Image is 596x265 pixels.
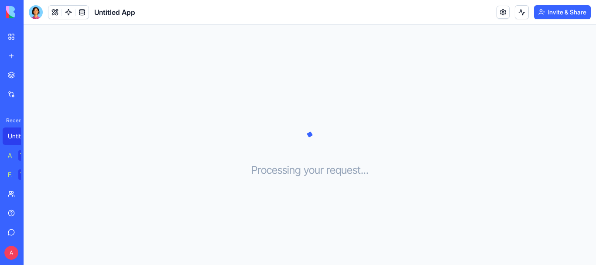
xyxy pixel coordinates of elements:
button: Invite & Share [534,5,591,19]
span: Recent [3,117,21,124]
div: AI Logo Generator [8,151,12,160]
a: AI Logo GeneratorTRY [3,147,38,164]
div: TRY [18,150,32,161]
span: . [363,163,366,177]
h3: Processing your request [251,163,369,177]
a: Untitled App [3,127,38,145]
div: Feedback Form [8,170,12,179]
span: . [366,163,369,177]
span: A [4,246,18,260]
div: TRY [18,169,32,180]
img: logo [6,6,60,18]
span: . [361,163,363,177]
a: Feedback FormTRY [3,166,38,183]
div: Untitled App [8,132,32,141]
span: Untitled App [94,7,135,17]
